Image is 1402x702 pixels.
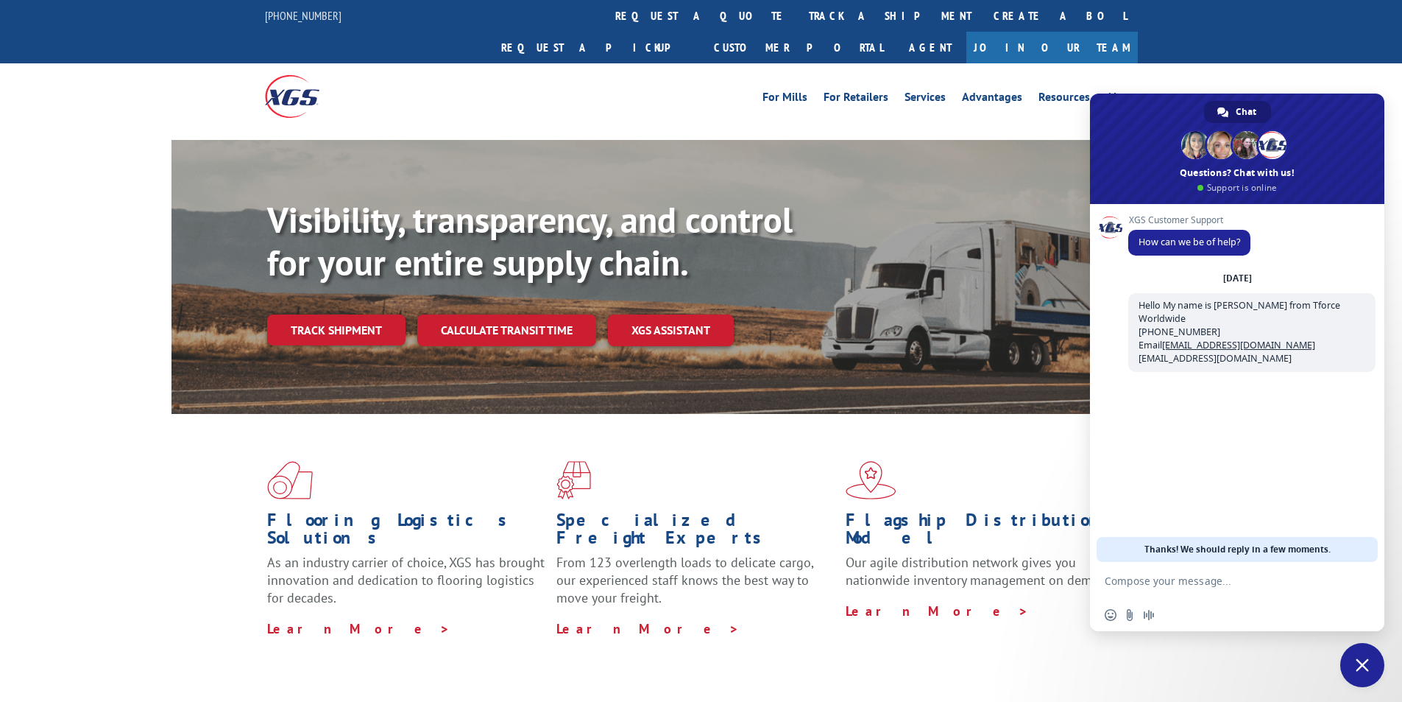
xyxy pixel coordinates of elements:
a: Resources [1038,91,1090,108]
b: Visibility, transparency, and control for your entire supply chain. [267,197,793,285]
a: Services [904,91,946,108]
h1: Flooring Logistics Solutions [267,511,545,554]
img: xgs-icon-total-supply-chain-intelligence-red [267,461,313,499]
a: Calculate transit time [417,315,596,346]
div: [DATE] [1223,274,1252,283]
a: [EMAIL_ADDRESS][DOMAIN_NAME] [1162,339,1315,351]
a: Agent [894,32,966,63]
a: For Mills [762,91,807,108]
a: Learn More > [556,620,740,637]
textarea: Compose your message... [1105,575,1337,588]
h1: Specialized Freight Experts [556,511,835,554]
span: XGS Customer Support [1128,215,1250,225]
span: How can we be of help? [1139,236,1240,248]
span: Audio message [1143,609,1155,621]
div: Chat [1204,101,1271,123]
span: Chat [1236,101,1256,123]
a: Advantages [962,91,1022,108]
a: For Retailers [824,91,888,108]
a: Track shipment [267,315,406,345]
a: Join Our Team [966,32,1138,63]
span: Send a file [1124,609,1136,621]
span: Thanks! We should reply in a few moments. [1144,537,1331,562]
a: XGS ASSISTANT [608,315,734,346]
span: As an industry carrier of choice, XGS has brought innovation and dedication to flooring logistics... [267,554,545,606]
div: Close chat [1340,643,1384,687]
a: Request a pickup [490,32,703,63]
span: Insert an emoji [1105,609,1116,621]
a: Learn More > [846,603,1029,619]
a: Customer Portal [703,32,894,63]
a: [PHONE_NUMBER] [265,8,341,23]
img: xgs-icon-flagship-distribution-model-red [846,461,896,499]
a: Learn More > [267,620,450,637]
a: About [1106,91,1138,108]
span: Hello My name is [PERSON_NAME] from Tforce Worldwide [PHONE_NUMBER] Email [EMAIL_ADDRESS][DOMAIN_... [1139,299,1340,365]
p: From 123 overlength loads to delicate cargo, our experienced staff knows the best way to move you... [556,554,835,619]
img: xgs-icon-focused-on-flooring-red [556,461,591,499]
h1: Flagship Distribution Model [846,511,1124,554]
span: Our agile distribution network gives you nationwide inventory management on demand. [846,554,1116,589]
